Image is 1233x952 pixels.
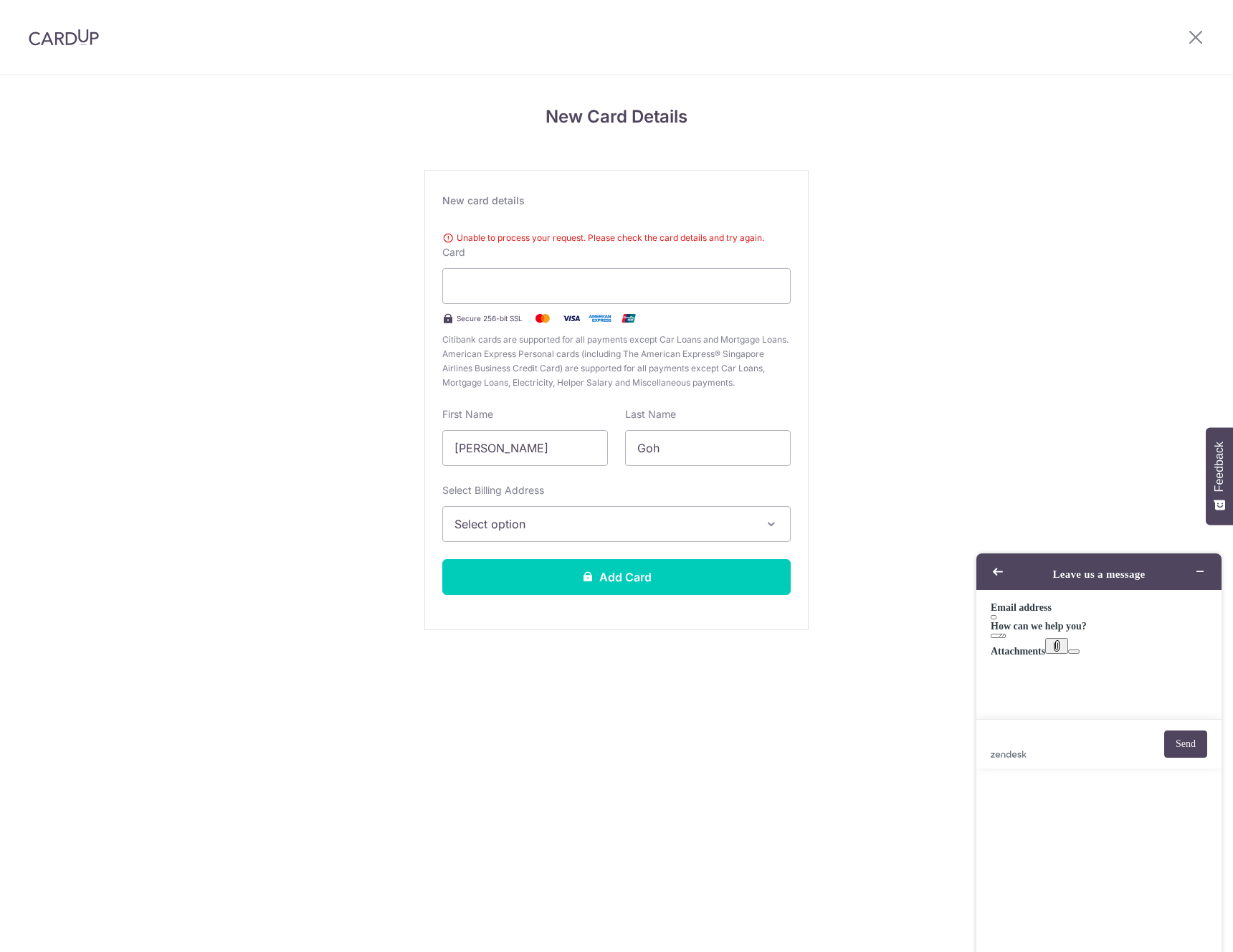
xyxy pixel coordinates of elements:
[442,333,791,390] span: Citibank cards are supported for all payments except Car Loans and Mortgage Loans. American Expre...
[457,313,523,324] span: Secure 256-bit SSL
[586,310,614,327] img: .alt.amex
[1206,427,1233,525] button: Feedback - Show survey
[29,29,99,46] img: CardUp
[424,104,809,130] h4: New Card Details
[454,277,779,295] iframe: Secure card payment input frame
[454,515,753,533] span: Select option
[442,407,493,422] label: First Name
[625,407,676,422] label: Last Name
[442,430,608,466] input: Cardholder First Name
[1213,442,1226,492] span: Feedback
[625,430,791,466] input: Cardholder Last Name
[33,10,62,23] span: Help
[557,310,586,327] img: Visa
[442,194,791,208] div: New card details
[528,310,557,327] img: Mastercard
[442,559,791,595] button: Add Card
[965,542,1233,952] iframe: Find more information here
[442,483,544,498] label: Select Billing Address
[442,245,465,260] label: Card
[442,506,791,542] button: Select option
[442,231,791,245] div: Unable to process your request. Please check the card details and try again.
[614,310,643,327] img: .alt.unionpay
